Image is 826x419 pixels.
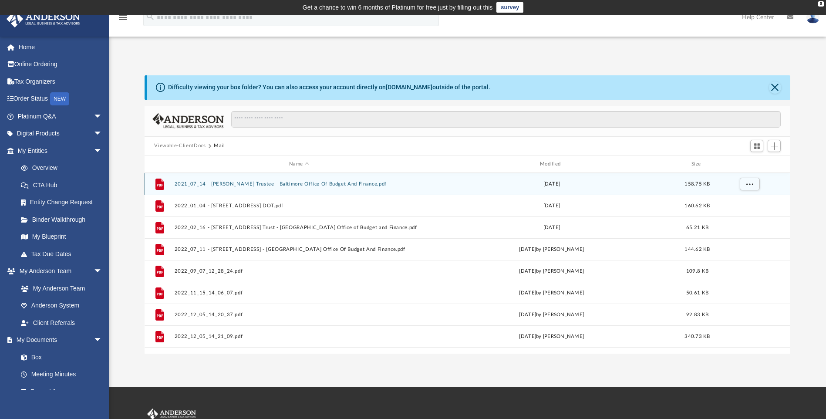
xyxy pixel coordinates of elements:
[6,108,115,125] a: Platinum Q&Aarrow_drop_down
[386,84,432,91] a: [DOMAIN_NAME]
[94,263,111,280] span: arrow_drop_down
[145,12,155,21] i: search
[175,225,424,230] button: 2022_02_16 - [STREET_ADDRESS] Trust - [GEOGRAPHIC_DATA] Office of Budget and Finance.pdf
[719,160,780,168] div: id
[12,194,115,211] a: Entity Change Request
[6,142,115,159] a: My Entitiesarrow_drop_down
[214,142,225,150] button: Mail
[12,228,111,246] a: My Blueprint
[175,181,424,187] button: 2021_07_14 - [PERSON_NAME] Trustee - Baltimore Office Of Budget And Finance.pdf
[6,263,111,280] a: My Anderson Teamarrow_drop_down
[94,108,111,125] span: arrow_drop_down
[168,83,490,92] div: Difficulty viewing your box folder? You can also access your account directly on outside of the p...
[427,202,676,210] div: [DATE]
[680,160,715,168] div: Size
[174,160,423,168] div: Name
[175,334,424,339] button: 2022_12_05_14_21_09.pdf
[686,291,708,295] span: 50.61 KB
[303,2,493,13] div: Get a chance to win 6 months of Platinum for free just by filling out this
[154,142,206,150] button: Viewable-ClientDocs
[50,92,69,105] div: NEW
[175,203,424,209] button: 2022_01_04 - [STREET_ADDRESS] DOT.pdf
[6,125,115,142] a: Digital Productsarrow_drop_down
[6,90,115,108] a: Order StatusNEW
[94,142,111,160] span: arrow_drop_down
[750,140,763,152] button: Switch to Grid View
[94,331,111,349] span: arrow_drop_down
[118,17,128,23] a: menu
[769,81,781,94] button: Close
[175,247,424,252] button: 2022_07_11 - [STREET_ADDRESS] - [GEOGRAPHIC_DATA] Office Of Budget And Finance.pdf
[496,2,523,13] a: survey
[686,225,708,230] span: 65.21 KB
[685,334,710,339] span: 340.73 KB
[4,10,83,27] img: Anderson Advisors Platinum Portal
[12,348,107,366] a: Box
[427,224,676,232] div: [DATE]
[12,297,111,314] a: Anderson System
[686,312,708,317] span: 92.83 KB
[6,331,111,349] a: My Documentsarrow_drop_down
[686,269,708,274] span: 109.8 KB
[740,178,760,191] button: More options
[6,73,115,90] a: Tax Organizers
[6,56,115,73] a: Online Ordering
[685,247,710,252] span: 144.62 KB
[12,383,107,400] a: Forms Library
[427,311,676,319] div: [DATE] by [PERSON_NAME]
[12,366,111,383] a: Meeting Minutes
[427,246,676,253] div: [DATE] by [PERSON_NAME]
[427,267,676,275] div: [DATE] by [PERSON_NAME]
[175,268,424,274] button: 2022_09_07_12_28_24.pdf
[94,125,111,143] span: arrow_drop_down
[685,182,710,186] span: 158.75 KB
[231,111,781,128] input: Search files and folders
[12,245,115,263] a: Tax Due Dates
[427,160,676,168] div: Modified
[175,290,424,296] button: 2022_11_15_14_06_07.pdf
[145,173,790,353] div: grid
[12,314,111,331] a: Client Referrals
[148,160,170,168] div: id
[685,203,710,208] span: 160.62 KB
[6,38,115,56] a: Home
[427,333,676,341] div: [DATE] by [PERSON_NAME]
[818,1,824,7] div: close
[427,289,676,297] div: [DATE] by [PERSON_NAME]
[12,280,107,297] a: My Anderson Team
[768,140,781,152] button: Add
[806,11,819,24] img: User Pic
[12,176,115,194] a: CTA Hub
[12,211,115,228] a: Binder Walkthrough
[118,12,128,23] i: menu
[175,312,424,318] button: 2022_12_05_14_20_37.pdf
[427,180,676,188] div: [DATE]
[12,159,115,177] a: Overview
